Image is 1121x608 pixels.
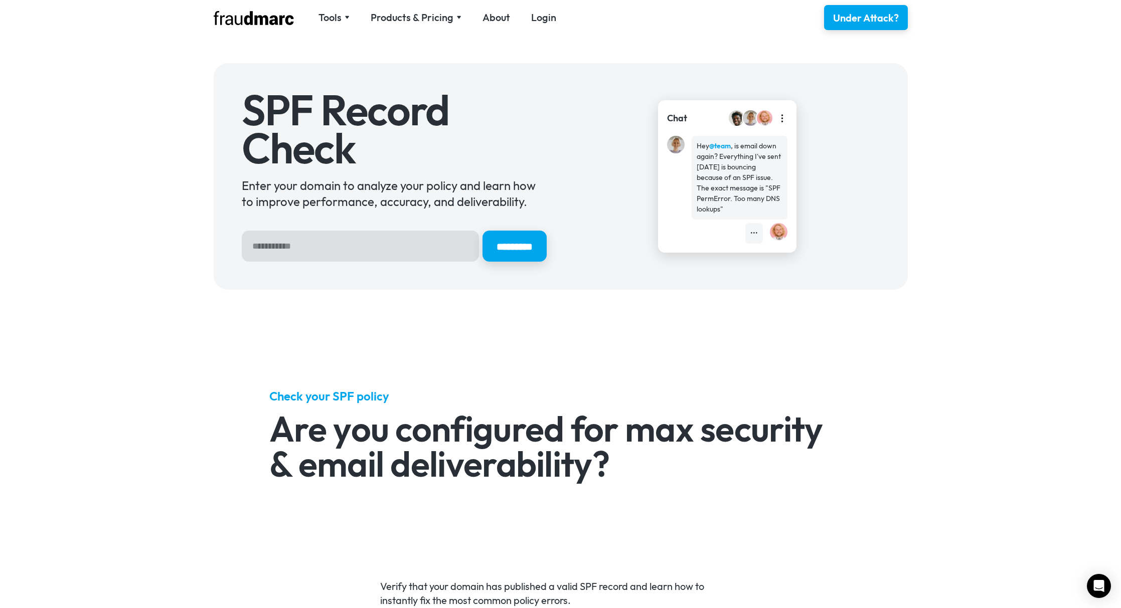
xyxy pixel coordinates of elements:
a: Under Attack? [824,5,908,30]
h5: Check your SPF policy [269,388,852,404]
div: Tools [318,11,350,25]
div: Open Intercom Messenger [1087,574,1111,598]
a: Login [531,11,556,25]
div: Under Attack? [833,11,899,25]
div: Products & Pricing [371,11,461,25]
strong: @team [709,141,731,150]
h1: SPF Record Check [242,91,547,167]
p: Verify that your domain has published a valid SPF record and learn how to instantly fix the most ... [380,579,741,607]
div: Products & Pricing [371,11,453,25]
div: Tools [318,11,342,25]
div: Chat [667,112,687,125]
form: Hero Sign Up Form [242,231,547,262]
div: ••• [750,228,758,239]
div: Enter your domain to analyze your policy and learn how to improve performance, accuracy, and deli... [242,177,547,210]
a: About [483,11,510,25]
div: Hey , is email down again? Everything I've sent [DATE] is bouncing because of an SPF issue. The e... [697,141,782,215]
h2: Are you configured for max security & email deliverability? [269,411,852,481]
